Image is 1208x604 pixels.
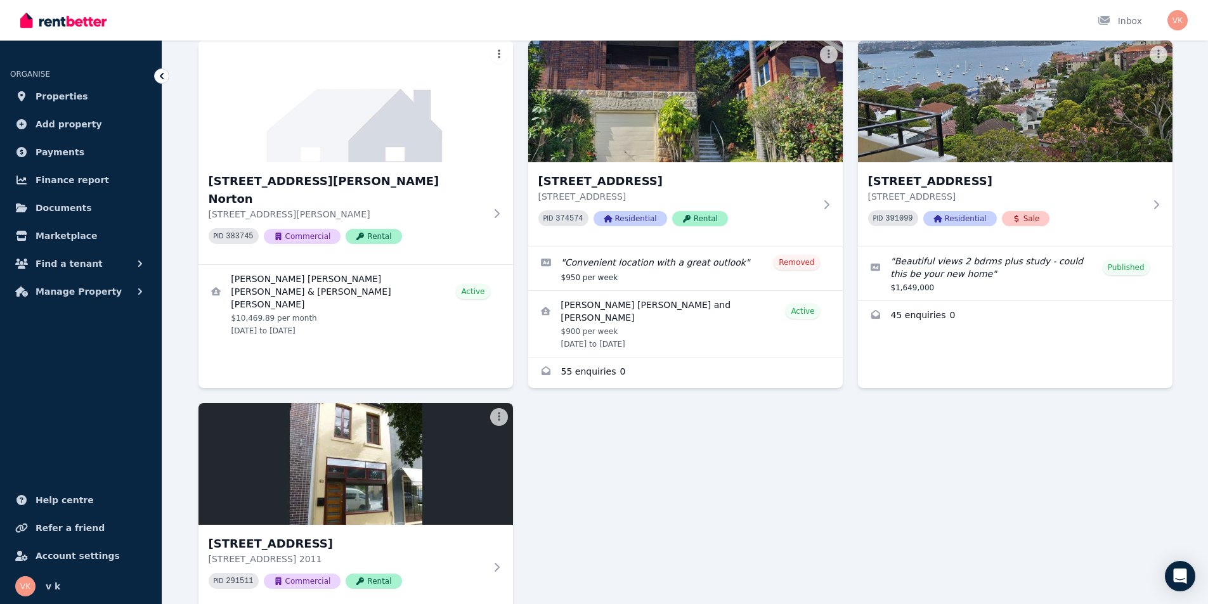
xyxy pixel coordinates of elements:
[209,535,485,553] h3: [STREET_ADDRESS]
[214,233,224,240] small: PID
[528,247,843,290] a: Edit listing: Convenient location with a great outlook
[36,145,84,160] span: Payments
[820,46,838,63] button: More options
[36,548,120,563] span: Account settings
[528,357,843,388] a: Enquiries for 21 Holdsworth St, Neutral Bay
[10,139,152,165] a: Payments
[538,190,815,203] p: [STREET_ADDRESS]
[1098,15,1142,27] div: Inbox
[214,577,224,584] small: PID
[36,492,94,508] span: Help centre
[264,574,341,589] span: Commercial
[10,487,152,513] a: Help centre
[10,279,152,304] button: Manage Property
[923,211,997,226] span: Residential
[346,574,401,589] span: Rental
[20,11,107,30] img: RentBetter
[1167,10,1188,30] img: v k
[226,577,253,586] code: 291511
[10,84,152,109] a: Properties
[858,301,1172,331] a: Enquiries for 91/177 Bellevue Rd, Bellevue Hill
[46,579,60,594] span: v k
[1002,211,1050,226] span: Sale
[528,41,843,247] a: 21 Holdsworth St, Neutral Bay[STREET_ADDRESS][STREET_ADDRESS]PID 374574ResidentialRental
[858,247,1172,300] a: Edit listing: Beautiful views 2 bdrms plus study - could this be your new home
[226,232,253,241] code: 383745
[10,543,152,569] a: Account settings
[264,229,341,244] span: Commercial
[36,117,102,132] span: Add property
[10,251,152,276] button: Find a tenant
[198,403,513,525] img: 93 Bourke Street, Woolloomooloo
[10,167,152,193] a: Finance report
[36,228,97,243] span: Marketplace
[885,214,912,223] code: 391099
[36,172,109,188] span: Finance report
[490,408,508,426] button: More options
[10,515,152,541] a: Refer a friend
[10,195,152,221] a: Documents
[36,256,103,271] span: Find a tenant
[528,291,843,357] a: View details for Sarah Jane McCarthy and Mitchell Grant
[858,41,1172,247] a: 91/177 Bellevue Rd, Bellevue Hill[STREET_ADDRESS][STREET_ADDRESS]PID 391099ResidentialSale
[1165,561,1195,591] div: Open Intercom Messenger
[858,41,1172,162] img: 91/177 Bellevue Rd, Bellevue Hill
[873,215,883,222] small: PID
[346,229,401,244] span: Rental
[555,214,583,223] code: 374574
[1150,46,1167,63] button: More options
[10,70,50,79] span: ORGANISE
[209,208,485,221] p: [STREET_ADDRESS][PERSON_NAME]
[36,89,88,104] span: Properties
[868,172,1145,190] h3: [STREET_ADDRESS]
[672,211,728,226] span: Rental
[10,112,152,137] a: Add property
[490,46,508,63] button: More options
[868,190,1145,203] p: [STREET_ADDRESS]
[528,41,843,162] img: 21 Holdsworth St, Neutral Bay
[198,41,513,264] a: 18/25 Alfred Rd, Chipping Norton[STREET_ADDRESS][PERSON_NAME] Norton[STREET_ADDRESS][PERSON_NAME]...
[36,520,105,536] span: Refer a friend
[15,576,36,596] img: v k
[36,284,122,299] span: Manage Property
[543,215,554,222] small: PID
[209,553,485,565] p: [STREET_ADDRESS] 2011
[10,223,152,248] a: Marketplace
[198,41,513,162] img: 18/25 Alfred Rd, Chipping Norton
[538,172,815,190] h3: [STREET_ADDRESS]
[36,200,92,215] span: Documents
[209,172,485,208] h3: [STREET_ADDRESS][PERSON_NAME] Norton
[594,211,667,226] span: Residential
[198,265,513,344] a: View details for MARC EDWIN LAMPARD WEBBER & CHRISTOPHER ALAN HARRISON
